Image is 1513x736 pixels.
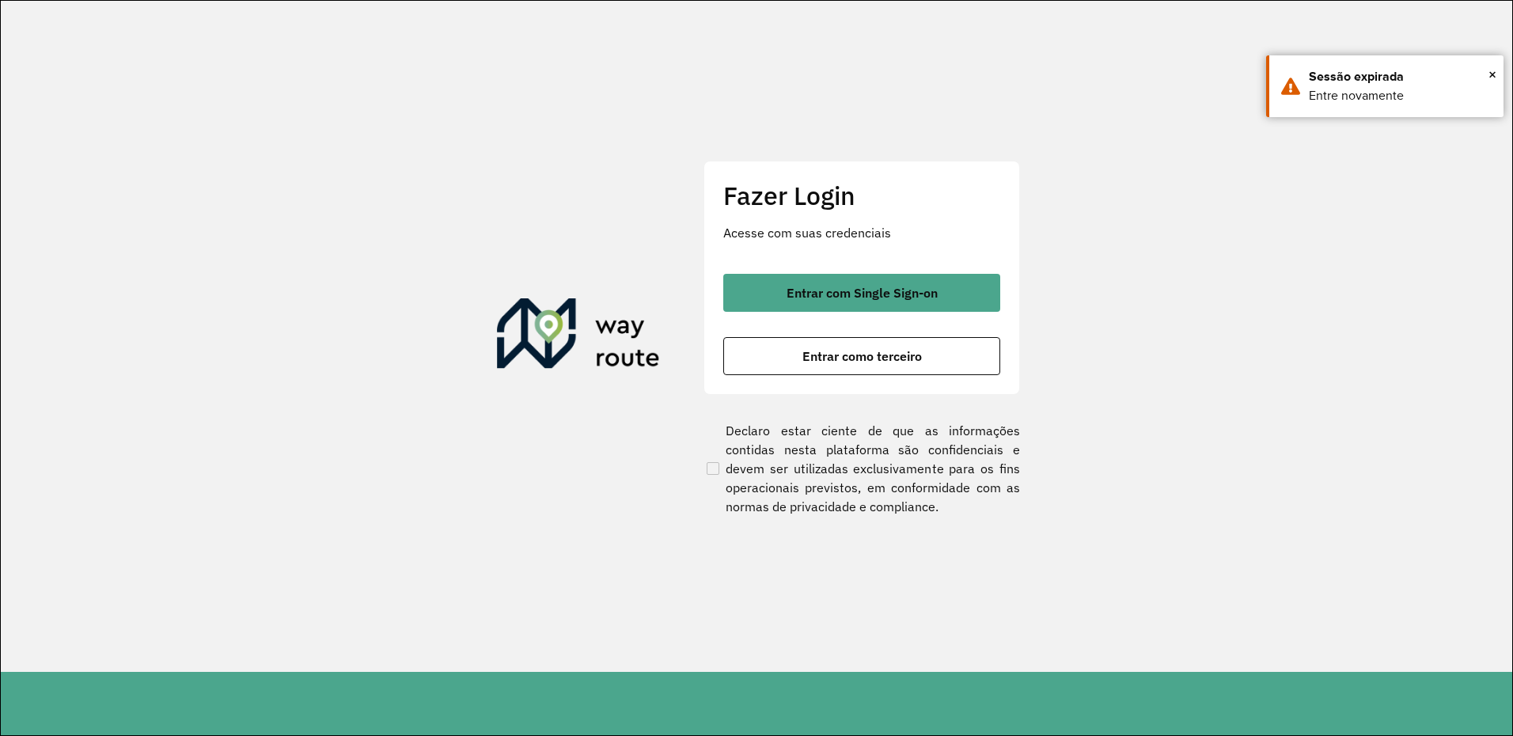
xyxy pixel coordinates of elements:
[802,350,922,362] span: Entrar como terceiro
[1309,86,1492,105] div: Entre novamente
[787,286,938,299] span: Entrar com Single Sign-on
[1488,63,1496,86] button: Close
[723,180,1000,211] h2: Fazer Login
[723,274,1000,312] button: button
[723,223,1000,242] p: Acesse com suas credenciais
[703,421,1020,516] label: Declaro estar ciente de que as informações contidas nesta plataforma são confidenciais e devem se...
[1488,63,1496,86] span: ×
[1309,67,1492,86] div: Sessão expirada
[497,298,660,374] img: Roteirizador AmbevTech
[723,337,1000,375] button: button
